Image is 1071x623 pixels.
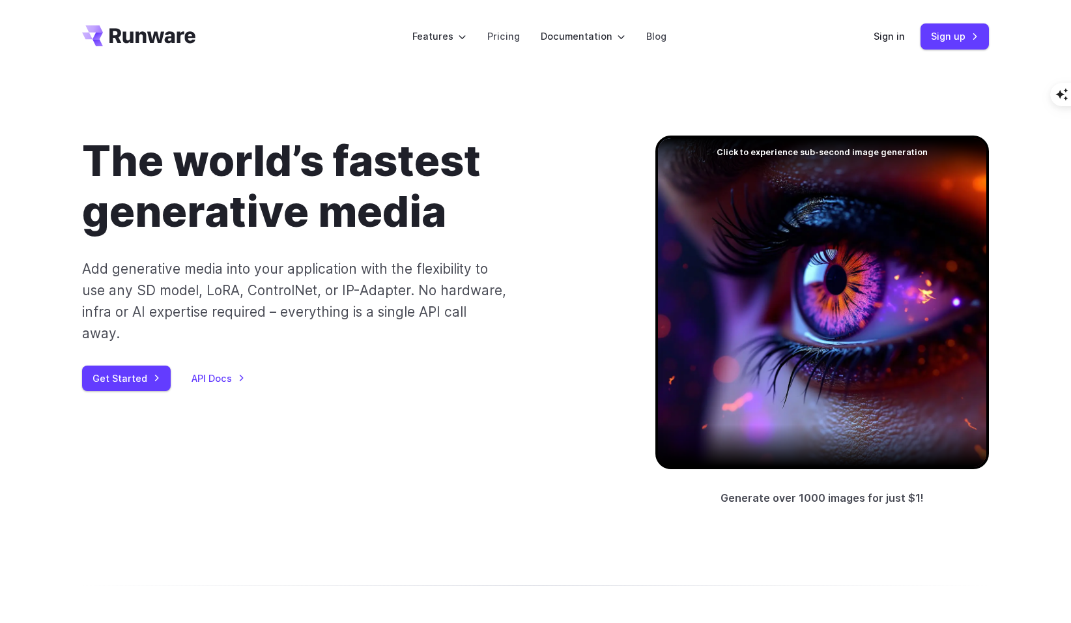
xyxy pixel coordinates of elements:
[412,29,466,44] label: Features
[921,23,989,49] a: Sign up
[541,29,625,44] label: Documentation
[192,371,245,386] a: API Docs
[82,25,195,46] a: Go to /
[82,366,171,391] a: Get Started
[646,29,666,44] a: Blog
[487,29,520,44] a: Pricing
[82,136,614,237] h1: The world’s fastest generative media
[82,258,507,345] p: Add generative media into your application with the flexibility to use any SD model, LoRA, Contro...
[874,29,905,44] a: Sign in
[721,490,924,507] p: Generate over 1000 images for just $1!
